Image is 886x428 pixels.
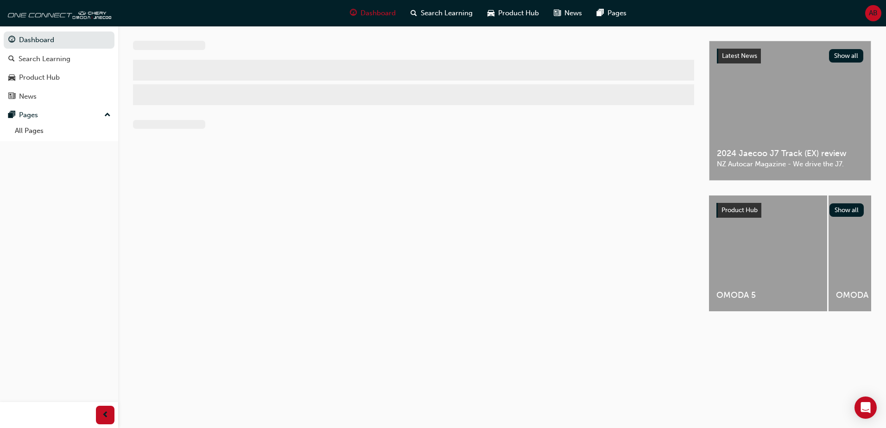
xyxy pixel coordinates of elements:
[854,397,877,419] div: Open Intercom Messenger
[721,206,758,214] span: Product Hub
[4,107,114,124] button: Pages
[4,88,114,105] a: News
[829,49,864,63] button: Show all
[4,50,114,68] a: Search Learning
[19,72,60,83] div: Product Hub
[403,4,480,23] a: search-iconSearch Learning
[498,8,539,19] span: Product Hub
[597,7,604,19] span: pages-icon
[865,5,881,21] button: AB
[589,4,634,23] a: pages-iconPages
[717,159,863,170] span: NZ Autocar Magazine - We drive the J7.
[722,52,757,60] span: Latest News
[869,8,878,19] span: AB
[829,203,864,217] button: Show all
[411,7,417,19] span: search-icon
[4,31,114,49] a: Dashboard
[8,111,15,120] span: pages-icon
[19,91,37,102] div: News
[342,4,403,23] a: guage-iconDashboard
[102,409,109,421] span: prev-icon
[19,110,38,120] div: Pages
[709,195,827,311] a: OMODA 5
[19,54,70,64] div: Search Learning
[546,4,589,23] a: news-iconNews
[8,55,15,63] span: search-icon
[361,8,396,19] span: Dashboard
[564,8,582,19] span: News
[8,36,15,44] span: guage-icon
[716,290,820,301] span: OMODA 5
[4,69,114,86] a: Product Hub
[11,124,114,138] a: All Pages
[421,8,473,19] span: Search Learning
[104,109,111,121] span: up-icon
[480,4,546,23] a: car-iconProduct Hub
[5,4,111,22] img: oneconnect
[716,203,864,218] a: Product HubShow all
[350,7,357,19] span: guage-icon
[608,8,627,19] span: Pages
[8,74,15,82] span: car-icon
[709,41,871,181] a: Latest NewsShow all2024 Jaecoo J7 Track (EX) reviewNZ Autocar Magazine - We drive the J7.
[487,7,494,19] span: car-icon
[4,30,114,107] button: DashboardSearch LearningProduct HubNews
[717,49,863,63] a: Latest NewsShow all
[554,7,561,19] span: news-icon
[717,148,863,159] span: 2024 Jaecoo J7 Track (EX) review
[8,93,15,101] span: news-icon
